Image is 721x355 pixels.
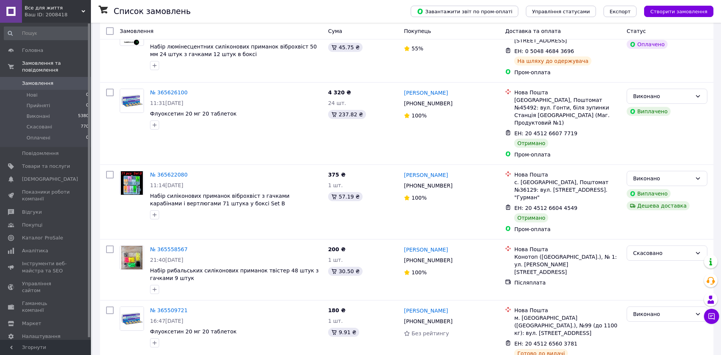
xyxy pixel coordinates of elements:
[150,111,236,117] a: Флуоксетин 20 мг 20 таблеток
[150,100,183,106] span: 11:31[DATE]
[505,28,561,34] span: Доставка та оплата
[22,176,78,183] span: [DEMOGRAPHIC_DATA]
[411,330,449,336] span: Без рейтингу
[25,5,81,11] span: Все для життя
[22,80,53,87] span: Замовлення
[22,235,63,241] span: Каталог ProSale
[150,257,183,263] span: 21:40[DATE]
[150,246,188,252] a: № 365558567
[514,130,577,136] span: ЕН: 20 4512 6607 7719
[627,40,668,49] div: Оплачено
[526,6,596,17] button: Управління статусами
[328,110,366,119] div: 237.82 ₴
[27,102,50,109] span: Прийняті
[514,225,621,233] div: Пром-оплата
[22,163,70,170] span: Товари та послуги
[411,45,423,52] span: 55%
[150,307,188,313] a: № 365509721
[25,11,91,18] div: Ваш ID: 2008418
[86,134,89,141] span: 0
[328,246,346,252] span: 200 ₴
[411,113,427,119] span: 100%
[404,307,448,314] a: [PERSON_NAME]
[402,255,454,266] div: [PHONE_NUMBER]
[514,246,621,253] div: Нова Пошта
[328,318,343,324] span: 1 шт.
[328,172,346,178] span: 375 ₴
[22,209,42,216] span: Відгуки
[120,28,153,34] span: Замовлення
[150,44,317,57] span: Набір люмінесцентних силіконових приманок віброхвіст 50 мм 24 штук з гачками 12 штук в боксі
[150,267,319,281] a: Набір рибальських силіконових приманок твістер 48 штук з гачками 9 штук
[514,171,621,178] div: Нова Пошта
[4,27,89,40] input: Пошук
[22,300,70,314] span: Гаманець компанії
[404,171,448,179] a: [PERSON_NAME]
[22,260,70,274] span: Інструменти веб-майстра та SEO
[22,60,91,74] span: Замовлення та повідомлення
[627,107,671,116] div: Виплачено
[328,100,346,106] span: 24 шт.
[514,69,621,76] div: Пром-оплата
[514,205,577,211] span: ЕН: 20 4512 6604 4549
[627,28,646,34] span: Статус
[150,328,236,335] a: Флуоксетин 20 мг 20 таблеток
[514,89,621,96] div: Нова Пошта
[22,247,48,254] span: Аналітика
[637,8,713,14] a: Створити замовлення
[150,318,183,324] span: 16:47[DATE]
[404,89,448,97] a: [PERSON_NAME]
[704,309,719,324] button: Чат з покупцем
[610,9,631,14] span: Експорт
[411,6,518,17] button: Завантажити звіт по пром-оплаті
[411,195,427,201] span: 100%
[27,134,50,141] span: Оплачені
[514,279,621,286] div: Післяплата
[120,307,144,331] a: Фото товару
[514,178,621,201] div: с. [GEOGRAPHIC_DATA], Поштомат №36129: вул. [STREET_ADDRESS]. "Гурман"
[514,56,591,66] div: На шляху до одержувача
[328,267,363,276] div: 30.50 ₴
[120,307,144,330] img: Фото товару
[402,180,454,191] div: [PHONE_NUMBER]
[404,246,448,253] a: [PERSON_NAME]
[633,310,692,318] div: Виконано
[514,307,621,314] div: Нова Пошта
[150,193,289,206] a: Набір силіконових приманок віброхвіст з гачками карабінами і вертлюгами 71 штука у боксі Set B
[114,7,191,16] h1: Список замовлень
[150,89,188,95] a: № 365626100
[27,113,50,120] span: Виконані
[411,269,427,275] span: 100%
[532,9,590,14] span: Управління статусами
[120,171,144,195] a: Фото товару
[514,96,621,127] div: [GEOGRAPHIC_DATA], Поштомат №45492: вул. Гонти, біля зупинки Станція [GEOGRAPHIC_DATA] (Маг. Прод...
[644,6,713,17] button: Створити замовлення
[514,48,574,54] span: ЕН: 0 5048 4684 3696
[328,28,342,34] span: Cума
[514,151,621,158] div: Пром-оплата
[22,47,43,54] span: Головна
[402,98,454,109] div: [PHONE_NUMBER]
[81,124,89,130] span: 770
[86,92,89,99] span: 0
[22,150,59,157] span: Повідомлення
[514,341,577,347] span: ЕН: 20 4512 6560 3781
[328,192,363,201] div: 57.19 ₴
[328,43,363,52] div: 45.75 ₴
[121,171,143,195] img: Фото товару
[633,174,692,183] div: Виконано
[120,89,144,113] img: Фото товару
[650,9,707,14] span: Створити замовлення
[633,92,692,100] div: Виконано
[121,246,142,269] img: Фото товару
[328,182,343,188] span: 1 шт.
[514,213,548,222] div: Отримано
[27,124,52,130] span: Скасовані
[402,316,454,327] div: [PHONE_NUMBER]
[328,307,346,313] span: 180 ₴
